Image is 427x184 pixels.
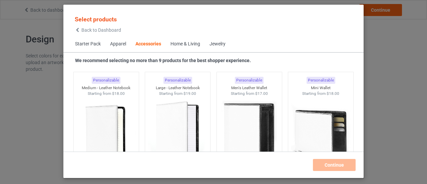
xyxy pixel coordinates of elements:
span: Starter Pack [70,36,105,52]
div: Starting from [217,91,282,97]
img: regular.jpg [76,96,136,171]
span: $19.00 [183,91,196,96]
div: Apparel [110,41,126,47]
div: Mini Wallet [288,85,353,91]
div: Personalizable [307,77,335,84]
div: Personalizable [163,77,192,84]
img: regular.jpg [148,96,207,171]
span: Select products [75,16,117,23]
div: Men's Leather Wallet [217,85,282,91]
span: Back to Dashboard [81,27,121,33]
span: $18.00 [327,91,339,96]
span: $18.00 [112,91,125,96]
img: regular.jpg [291,96,351,171]
span: $17.00 [255,91,268,96]
img: regular.jpg [220,96,279,171]
div: Home & Living [170,41,200,47]
div: Accessories [135,41,161,47]
div: Starting from [145,91,210,97]
div: Jewelry [209,41,226,47]
div: Personalizable [235,77,264,84]
div: Large - Leather Notebook [145,85,210,91]
strong: We recommend selecting no more than 9 products for the best shopper experience. [75,58,251,63]
div: Starting from [74,91,139,97]
div: Medium - Leather Notebook [74,85,139,91]
div: Personalizable [92,77,120,84]
div: Starting from [288,91,353,97]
